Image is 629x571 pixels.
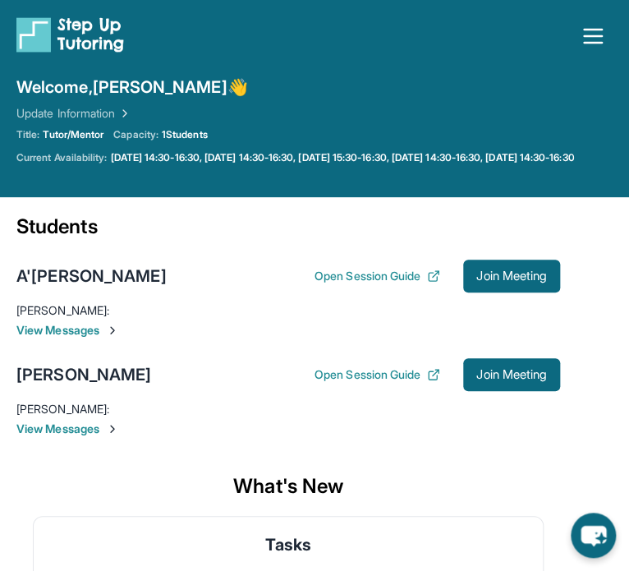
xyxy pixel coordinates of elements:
span: Current Availability: [16,151,107,164]
a: [DATE] 14:30-16:30, [DATE] 14:30-16:30, [DATE] 15:30-16:30, [DATE] 14:30-16:30, [DATE] 14:30-16:30 [110,151,574,164]
span: Join Meeting [476,370,547,380]
button: Join Meeting [463,260,560,292]
button: Open Session Guide [314,268,440,284]
img: logo [16,16,124,53]
span: View Messages [16,421,560,437]
span: View Messages [16,322,560,338]
div: [PERSON_NAME] [16,363,151,386]
img: Chevron Right [115,105,131,122]
div: A'[PERSON_NAME] [16,265,167,288]
span: Welcome, [PERSON_NAME] 👋 [16,76,248,99]
span: [PERSON_NAME] : [16,402,109,416]
span: Capacity: [113,128,158,141]
span: Join Meeting [476,271,547,281]
span: [PERSON_NAME] : [16,303,109,317]
img: Chevron-Right [106,422,119,435]
div: What's New [16,457,560,516]
span: Tasks [265,533,310,556]
img: Chevron-Right [106,324,119,337]
span: 1 Students [162,128,208,141]
button: chat-button [571,513,616,558]
span: Tutor/Mentor [43,128,103,141]
a: Update Information [16,105,131,122]
div: Students [16,214,560,250]
button: Open Session Guide [314,366,440,383]
span: Title: [16,128,39,141]
button: Join Meeting [463,358,560,391]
